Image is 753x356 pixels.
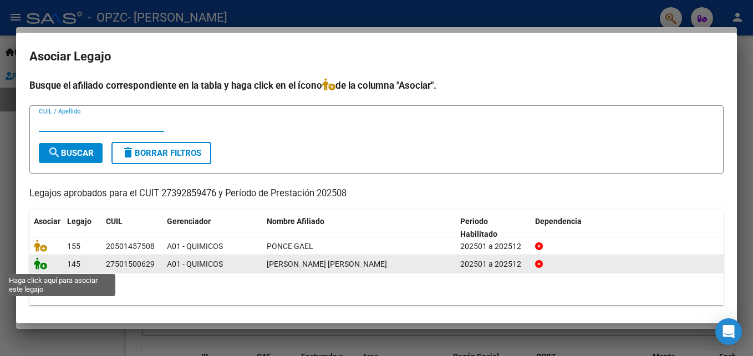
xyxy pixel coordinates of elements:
span: Asociar [34,217,60,226]
span: 145 [67,260,80,268]
span: Dependencia [535,217,582,226]
span: CUIL [106,217,123,226]
span: Legajo [67,217,91,226]
span: A01 - QUIMICOS [167,260,223,268]
span: Periodo Habilitado [460,217,497,238]
div: Open Intercom Messenger [715,318,742,345]
h4: Busque el afiliado correspondiente en la tabla y haga click en el ícono de la columna "Asociar". [29,78,724,93]
span: Nombre Afiliado [267,217,324,226]
datatable-header-cell: Legajo [63,210,101,246]
div: 20501457508 [106,240,155,253]
datatable-header-cell: CUIL [101,210,162,246]
datatable-header-cell: Nombre Afiliado [262,210,456,246]
span: A01 - QUIMICOS [167,242,223,251]
span: Gerenciador [167,217,211,226]
button: Borrar Filtros [111,142,211,164]
p: Legajos aprobados para el CUIT 27392859476 y Período de Prestación 202508 [29,187,724,201]
span: 155 [67,242,80,251]
mat-icon: search [48,146,61,159]
datatable-header-cell: Asociar [29,210,63,246]
div: 202501 a 202512 [460,240,526,253]
span: LARROSA HANOW SASHA AGOSTINA [267,260,387,268]
datatable-header-cell: Periodo Habilitado [456,210,531,246]
span: Borrar Filtros [121,148,201,158]
span: PONCE GAEL [267,242,313,251]
h2: Asociar Legajo [29,46,724,67]
datatable-header-cell: Dependencia [531,210,724,246]
span: Buscar [48,148,94,158]
datatable-header-cell: Gerenciador [162,210,262,246]
mat-icon: delete [121,146,135,159]
div: 202501 a 202512 [460,258,526,271]
div: 27501500629 [106,258,155,271]
button: Buscar [39,143,103,163]
div: 2 registros [29,277,724,305]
